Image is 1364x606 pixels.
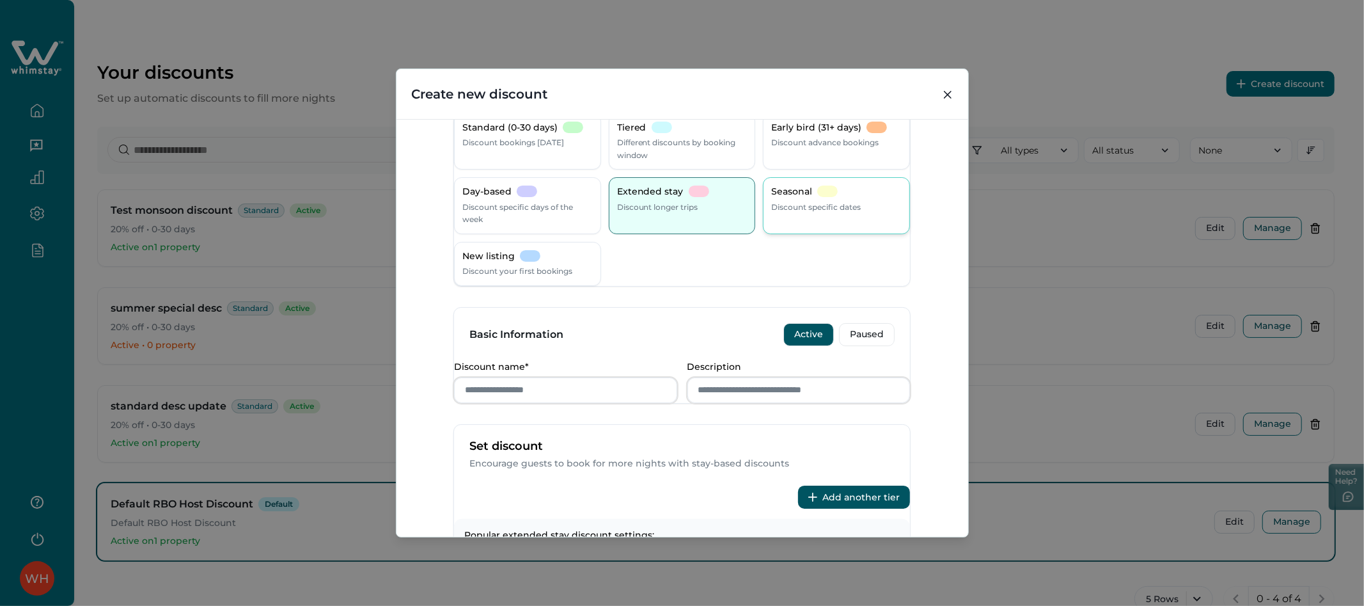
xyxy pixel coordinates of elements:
button: Close [937,84,958,105]
p: Discount longer trips [617,201,698,214]
p: Day-based [462,186,512,198]
p: New listing [462,250,515,263]
p: Discount advance bookings [771,136,879,149]
button: Active [783,323,834,346]
header: Create new discount [396,69,968,119]
p: Discount name* [454,362,670,372]
p: Discount specific days of the week [462,201,593,226]
p: Different discounts by booking window [617,136,748,161]
p: Seasonal [771,186,812,198]
p: Description [687,362,903,372]
p: Set discount [469,440,895,453]
p: Encourage guests to book for more nights with stay-based discounts [469,458,895,470]
p: Discount specific dates [771,201,861,214]
p: Extended stay [617,186,684,198]
p: Discount bookings [DATE] [462,136,564,149]
p: Early bird (31+ days) [771,122,861,134]
button: Add another tier [798,486,910,509]
p: Discount your first bookings [462,265,572,278]
p: Tiered [617,122,647,134]
h3: Basic Information [469,328,563,341]
p: Popular extended stay discount settings: [464,529,900,542]
button: Paused [839,323,895,346]
p: Standard (0-30 days) [462,122,558,134]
